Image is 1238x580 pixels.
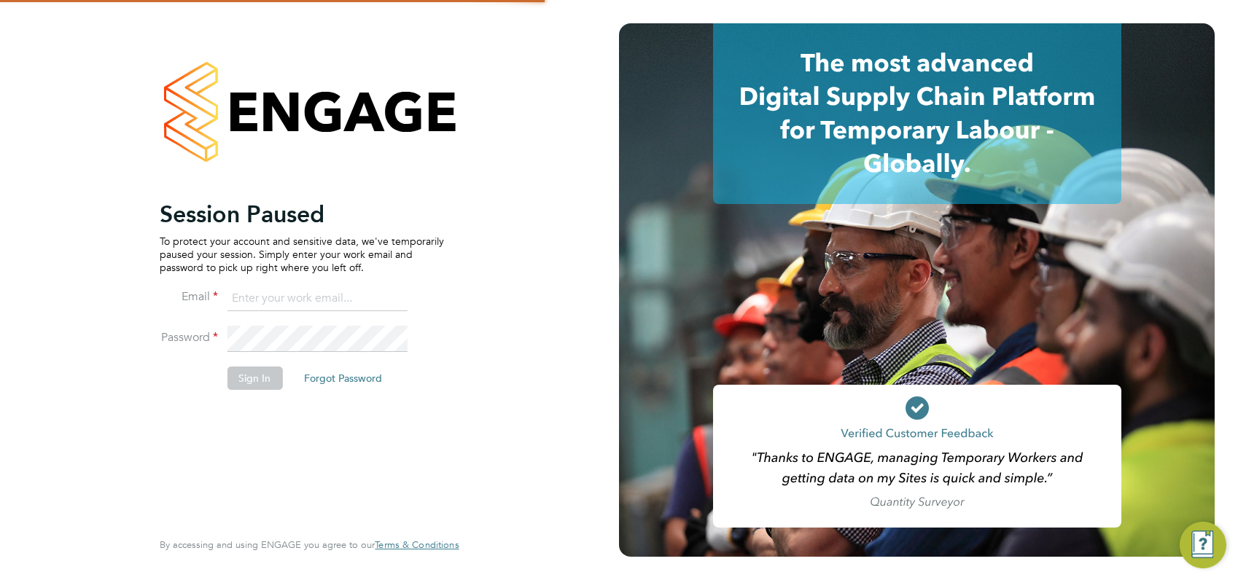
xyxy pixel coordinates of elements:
[292,367,394,390] button: Forgot Password
[375,539,459,551] a: Terms & Conditions
[227,286,407,312] input: Enter your work email...
[160,235,444,275] p: To protect your account and sensitive data, we've temporarily paused your session. Simply enter y...
[227,367,282,390] button: Sign In
[160,289,218,305] label: Email
[160,200,444,229] h2: Session Paused
[1180,522,1226,568] button: Engage Resource Center
[160,330,218,345] label: Password
[160,538,459,551] span: By accessing and using ENGAGE you agree to our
